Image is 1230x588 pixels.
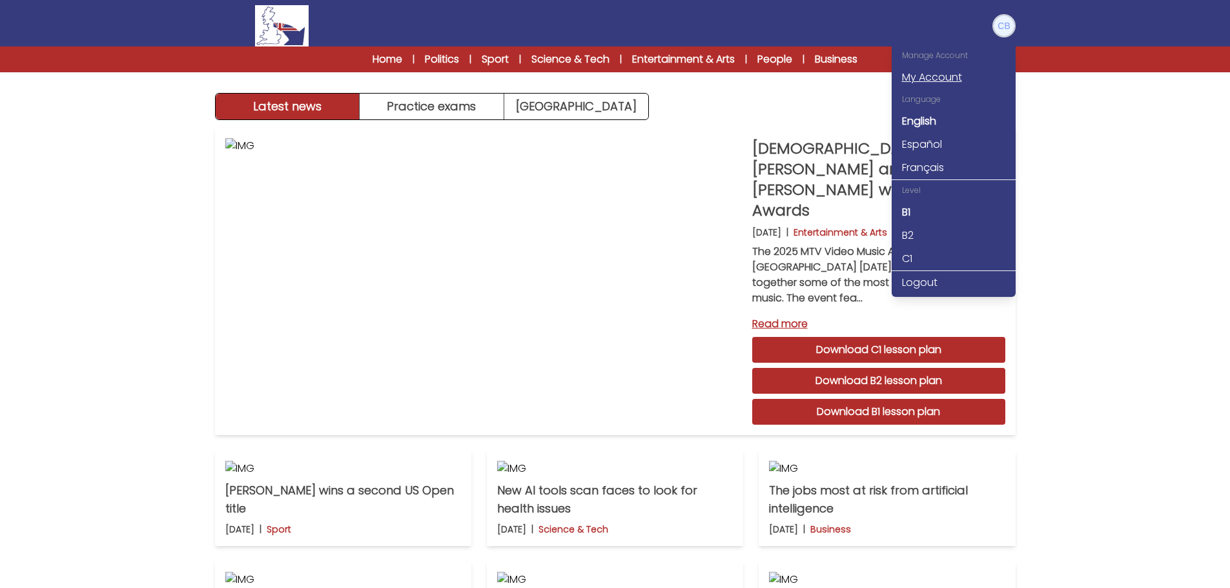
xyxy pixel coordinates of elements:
p: [DATE] [752,226,781,239]
div: Language [892,89,1016,110]
img: IMG [225,572,461,587]
a: Logo [215,5,349,46]
a: Politics [425,52,459,67]
div: Level [892,180,1016,201]
p: New AI tools scan faces to look for health issues [497,482,733,518]
a: Español [892,133,1016,156]
a: C1 [892,247,1016,270]
p: [DATE] [497,523,526,536]
img: Logo [255,5,308,46]
a: Home [373,52,402,67]
a: IMG [PERSON_NAME] wins a second US Open title [DATE] | Sport [215,451,471,546]
a: Sport [482,52,509,67]
b: | [260,523,261,536]
a: IMG The jobs most at risk from artificial intelligence [DATE] | Business [759,451,1015,546]
a: [GEOGRAPHIC_DATA] [504,94,648,119]
a: Download C1 lesson plan [752,337,1005,363]
b: | [803,523,805,536]
img: Charlotte Bowler [994,15,1014,36]
a: English [892,110,1016,133]
span: | [620,53,622,66]
a: People [757,52,792,67]
span: | [745,53,747,66]
a: Download B1 lesson plan [752,399,1005,425]
a: Logout [892,271,1016,294]
p: Business [810,523,851,536]
img: IMG [225,461,461,476]
a: B1 [892,201,1016,224]
div: Manage Account [892,45,1016,66]
p: [DEMOGRAPHIC_DATA][PERSON_NAME] and [PERSON_NAME] win at the MTV Awards [752,138,1005,221]
a: Français [892,156,1016,179]
span: | [519,53,521,66]
img: IMG [497,572,733,587]
p: Entertainment & Arts [794,226,887,239]
button: Practice exams [360,94,504,119]
p: [DATE] [769,523,798,536]
p: The 2025 MTV Video Music Awards took place in [GEOGRAPHIC_DATA] [DATE] evening and brought togeth... [752,244,1005,306]
span: | [803,53,805,66]
a: Read more [752,316,1005,332]
img: IMG [769,461,1005,476]
a: Science & Tech [531,52,610,67]
a: B2 [892,224,1016,247]
img: IMG [225,138,742,425]
p: [DATE] [225,523,254,536]
a: My Account [892,66,1016,89]
span: | [469,53,471,66]
a: Entertainment & Arts [632,52,735,67]
button: Latest news [216,94,360,119]
p: Science & Tech [538,523,608,536]
p: Sport [267,523,291,536]
a: Business [815,52,857,67]
a: IMG New AI tools scan faces to look for health issues [DATE] | Science & Tech [487,451,743,546]
b: | [786,226,788,239]
p: The jobs most at risk from artificial intelligence [769,482,1005,518]
a: Download B2 lesson plan [752,368,1005,394]
span: | [413,53,415,66]
p: [PERSON_NAME] wins a second US Open title [225,482,461,518]
b: | [531,523,533,536]
img: IMG [769,572,1005,587]
img: IMG [497,461,733,476]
